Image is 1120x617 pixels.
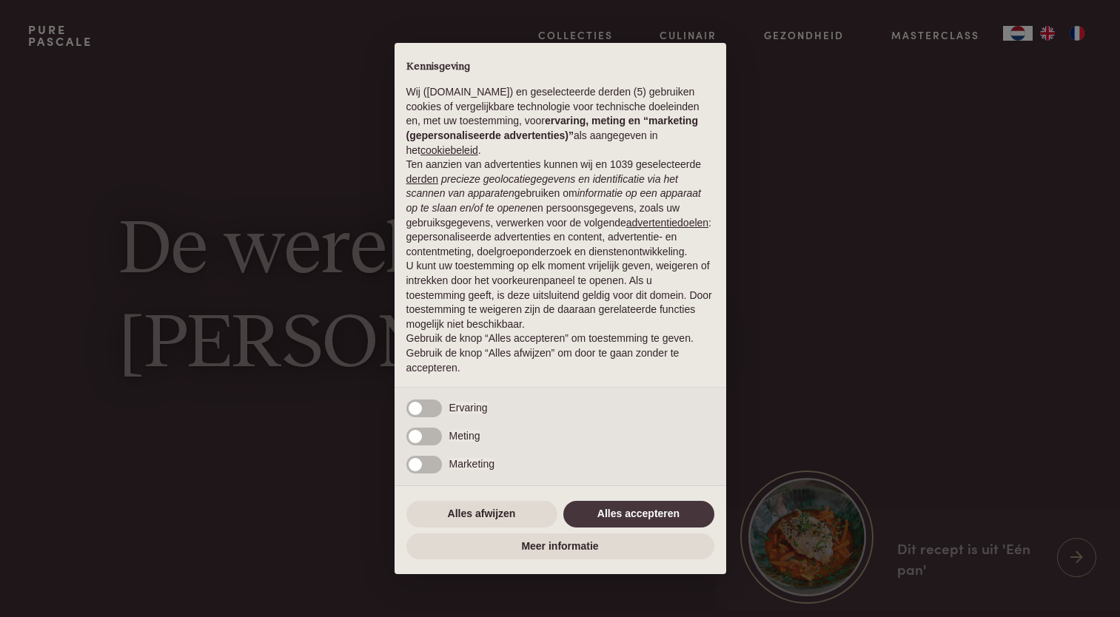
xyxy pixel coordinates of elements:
[406,331,714,375] p: Gebruik de knop “Alles accepteren” om toestemming te geven. Gebruik de knop “Alles afwijzen” om d...
[449,402,488,414] span: Ervaring
[406,533,714,560] button: Meer informatie
[449,430,480,442] span: Meting
[406,172,439,187] button: derden
[406,173,678,200] em: precieze geolocatiegegevens en identificatie via het scannen van apparaten
[406,187,702,214] em: informatie op een apparaat op te slaan en/of te openen
[406,85,714,158] p: Wij ([DOMAIN_NAME]) en geselecteerde derden (5) gebruiken cookies of vergelijkbare technologie vo...
[406,158,714,259] p: Ten aanzien van advertenties kunnen wij en 1039 geselecteerde gebruiken om en persoonsgegevens, z...
[449,458,494,470] span: Marketing
[563,501,714,527] button: Alles accepteren
[406,501,557,527] button: Alles afwijzen
[406,115,698,141] strong: ervaring, meting en “marketing (gepersonaliseerde advertenties)”
[626,216,708,231] button: advertentiedoelen
[420,144,478,156] a: cookiebeleid
[406,61,714,74] h2: Kennisgeving
[406,259,714,331] p: U kunt uw toestemming op elk moment vrijelijk geven, weigeren of intrekken door het voorkeurenpan...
